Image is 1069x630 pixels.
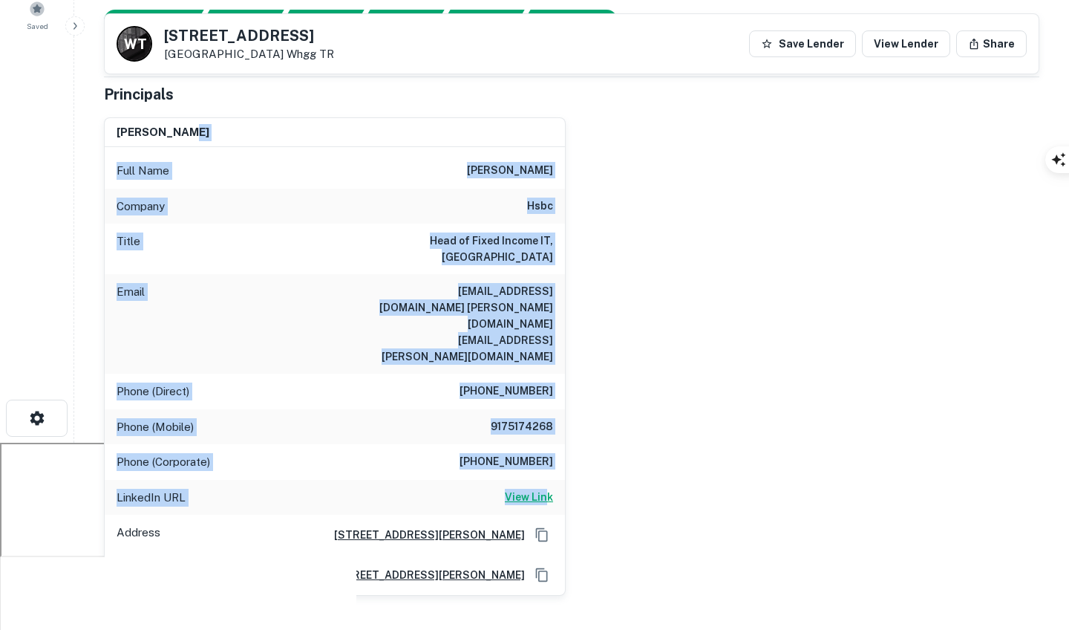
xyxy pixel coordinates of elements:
button: Save Lender [749,30,856,57]
span: Saved [27,20,48,32]
h6: [PERSON_NAME] [467,162,553,180]
div: Principals found, still searching for contact information. This may take time... [437,10,524,32]
div: Principals found, AI now looking for contact information... [357,10,444,32]
h6: View Link [505,489,553,505]
div: AI fulfillment process complete. [518,10,635,32]
h6: [PHONE_NUMBER] [460,453,553,471]
iframe: Chat Widget [995,511,1069,582]
p: Company [117,198,165,215]
button: Share [956,30,1027,57]
a: [STREET_ADDRESS][PERSON_NAME] [322,567,525,583]
p: Address [117,524,160,546]
p: LinkedIn URL [117,489,186,507]
h6: [EMAIL_ADDRESS][DOMAIN_NAME] [PERSON_NAME][DOMAIN_NAME][EMAIL_ADDRESS][PERSON_NAME][DOMAIN_NAME] [375,283,553,365]
h5: [STREET_ADDRESS] [164,28,334,43]
div: Your request is received and processing... [197,10,284,32]
h6: Head of Fixed Income IT, [GEOGRAPHIC_DATA] [375,233,553,265]
button: Copy Address [531,524,553,546]
p: Email [117,283,145,365]
h6: hsbc [527,198,553,215]
h6: [PHONE_NUMBER] [460,383,553,400]
p: W T [124,34,146,54]
a: View Lender [862,30,950,57]
a: Whgg TR [287,48,334,60]
p: Phone (Direct) [117,383,189,400]
p: Phone (Mobile) [117,418,194,436]
a: W T [117,26,152,62]
h6: 9175174268 [464,418,553,436]
a: [STREET_ADDRESS][PERSON_NAME] [322,527,525,543]
button: Copy Address [531,564,553,586]
div: Sending borrower request to AI... [86,10,197,32]
p: [GEOGRAPHIC_DATA] [164,48,334,61]
p: Title [117,233,140,265]
p: Phone (Corporate) [117,453,210,471]
h6: [PERSON_NAME] [117,124,209,141]
h5: Principals [104,83,174,105]
div: Documents found, AI parsing details... [277,10,364,32]
p: Full Name [117,162,169,180]
a: View Link [505,489,553,507]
